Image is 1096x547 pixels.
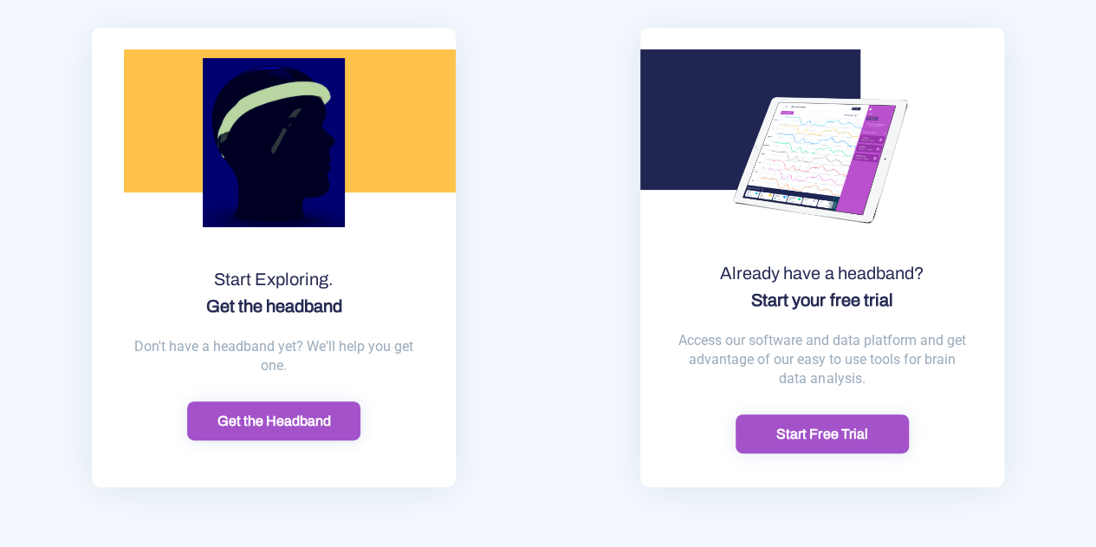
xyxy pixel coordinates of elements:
[92,320,456,401] div: Don't have a headband yet? We'll help you get one.
[736,414,909,453] button: Start Free Trial
[671,10,974,314] img: ipad.png
[640,314,1004,414] div: Access our software and data platform and get advantage of our easy to use tools for brain data a...
[640,260,1004,314] div: Already have a headband?
[206,296,342,316] strong: Get the headband
[640,49,860,190] img: landing_second_rectangle.png
[187,401,360,440] button: Get the Headband
[192,412,355,430] div: Get the Headband
[124,49,456,192] img: landing_first_rectangle.png
[741,425,904,443] div: Start Free Trial
[203,28,345,257] img: headband.png
[92,266,456,320] div: Start Exploring.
